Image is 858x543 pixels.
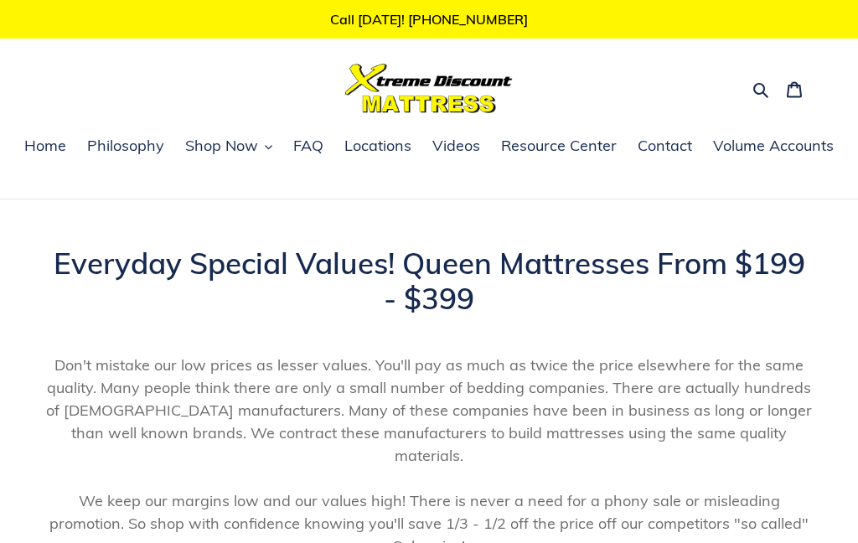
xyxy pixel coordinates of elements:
span: Contact [638,136,692,156]
span: Videos [432,136,480,156]
span: Don't mistake our low prices as lesser values. You'll pay as much as twice the price elsewhere fo... [46,355,812,465]
a: Resource Center [493,134,625,159]
a: Contact [629,134,700,159]
span: Shop Now [185,136,258,156]
a: Volume Accounts [705,134,842,159]
a: FAQ [285,134,332,159]
span: Philosophy [87,136,164,156]
span: Volume Accounts [713,136,834,156]
span: Everyday Special Values! Queen Mattresses From $199 - $399 [54,245,805,317]
button: Shop Now [177,134,281,159]
span: Resource Center [501,136,617,156]
img: Xtreme Discount Mattress [345,64,513,113]
a: Philosophy [79,134,173,159]
span: Locations [344,136,411,156]
span: Home [24,136,66,156]
span: FAQ [293,136,323,156]
a: Locations [336,134,420,159]
a: Home [16,134,75,159]
a: Videos [424,134,488,159]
